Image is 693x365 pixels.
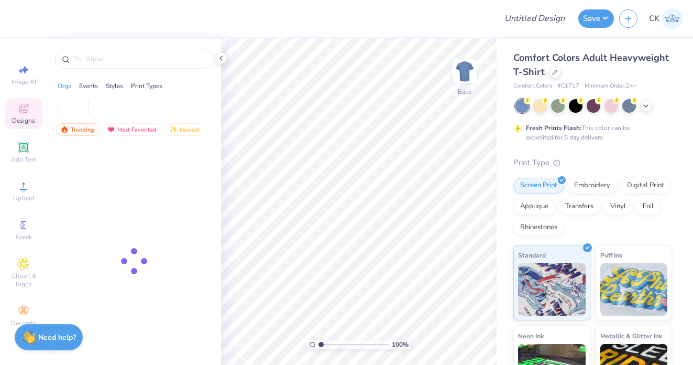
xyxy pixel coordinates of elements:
[392,340,409,349] span: 100 %
[600,250,622,261] span: Puff Ink
[620,178,671,194] div: Digital Print
[12,116,35,125] span: Designs
[72,53,206,64] input: Try "Alpha"
[603,199,633,214] div: Vinyl
[636,199,661,214] div: Foil
[558,199,600,214] div: Transfers
[513,82,552,91] span: Comfort Colors
[513,220,564,235] div: Rhinestones
[107,126,115,133] img: most_fav.gif
[567,178,617,194] div: Embroidery
[585,82,637,91] span: Minimum Order: 24 +
[13,194,34,202] span: Upload
[454,61,475,82] img: Back
[578,9,614,28] button: Save
[16,233,32,241] span: Greek
[526,124,581,132] strong: Fresh Prints Flash:
[458,87,471,96] div: Back
[106,81,123,91] div: Styles
[513,157,672,169] div: Print Type
[11,319,36,327] span: Decorate
[56,123,99,136] div: Trending
[131,81,162,91] div: Print Types
[513,178,564,194] div: Screen Print
[518,263,586,316] img: Standard
[557,82,579,91] span: # C1717
[526,123,655,142] div: This color can be expedited for 5 day delivery.
[496,8,573,29] input: Untitled Design
[649,8,683,29] a: CK
[79,81,98,91] div: Events
[60,126,69,133] img: trending.gif
[38,332,76,342] strong: Need help?
[58,81,71,91] div: Orgs
[164,123,204,136] div: Newest
[662,8,683,29] img: Chris Kolbas
[102,123,161,136] div: Most Favorited
[11,155,36,164] span: Add Text
[518,250,546,261] span: Standard
[169,126,178,133] img: Newest.gif
[600,330,662,341] span: Metallic & Glitter Ink
[649,13,659,25] span: CK
[513,51,669,78] span: Comfort Colors Adult Heavyweight T-Shirt
[600,263,668,316] img: Puff Ink
[513,199,555,214] div: Applique
[12,78,36,86] span: Image AI
[518,330,544,341] span: Neon Ink
[5,272,42,288] span: Clipart & logos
